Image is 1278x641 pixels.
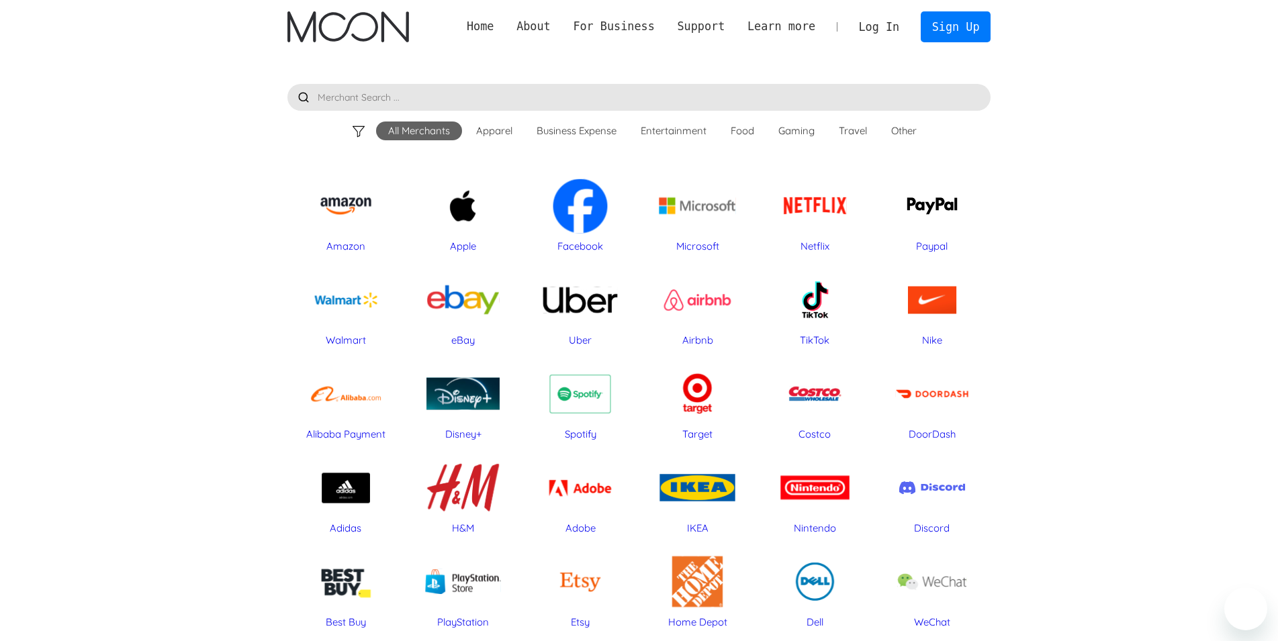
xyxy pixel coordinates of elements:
[880,360,985,440] a: DoorDash
[411,334,515,347] div: eBay
[287,11,409,42] a: home
[573,18,654,35] div: For Business
[880,548,985,628] a: WeChat
[778,124,815,138] div: Gaming
[645,615,749,629] div: Home Depot
[529,240,633,253] div: Facebook
[677,18,725,35] div: Support
[666,18,736,35] div: Support
[411,615,515,629] div: PlayStation
[411,360,515,440] a: Disney+
[294,522,398,535] div: Adidas
[848,12,911,42] a: Log In
[763,334,867,347] div: TikTok
[294,240,398,253] div: Amazon
[645,548,749,628] a: Home Depot
[645,428,749,441] div: Target
[411,266,515,346] a: eBay
[529,548,633,628] a: Etsy
[529,522,633,535] div: Adobe
[294,334,398,347] div: Walmart
[411,428,515,441] div: Disney+
[411,548,515,628] a: PlayStation
[880,334,985,347] div: Nike
[529,360,633,440] a: Spotify
[294,172,398,252] a: Amazon
[294,428,398,441] div: Alibaba Payment
[747,18,815,35] div: Learn more
[411,172,515,252] a: Apple
[880,266,985,346] a: Nike
[880,454,985,534] a: Discord
[880,240,985,253] div: Paypal
[763,428,867,441] div: Costco
[294,266,398,346] a: Walmart
[763,522,867,535] div: Nintendo
[529,334,633,347] div: Uber
[736,18,827,35] div: Learn more
[516,18,551,35] div: About
[287,11,409,42] img: Moon Logo
[763,240,867,253] div: Netflix
[411,522,515,535] div: H&M
[294,548,398,628] a: Best Buy
[763,548,867,628] a: Dell
[562,18,666,35] div: For Business
[411,454,515,534] a: H&M
[839,124,867,138] div: Travel
[645,266,749,346] a: Airbnb
[411,240,515,253] div: Apple
[287,84,991,111] input: Merchant Search ...
[645,360,749,440] a: Target
[529,615,633,629] div: Etsy
[1224,587,1267,630] iframe: Кнопка запуска окна обмена сообщениями
[921,11,991,42] a: Sign Up
[645,334,749,347] div: Airbnb
[641,124,706,138] div: Entertainment
[645,172,749,252] a: Microsoft
[645,522,749,535] div: IKEA
[537,124,617,138] div: Business Expense
[763,454,867,534] a: Nintendo
[529,266,633,346] a: Uber
[880,428,985,441] div: DoorDash
[731,124,754,138] div: Food
[388,124,450,138] div: All Merchants
[645,454,749,534] a: IKEA
[294,454,398,534] a: Adidas
[880,615,985,629] div: WeChat
[763,266,867,346] a: TikTok
[294,615,398,629] div: Best Buy
[645,240,749,253] div: Microsoft
[891,124,917,138] div: Other
[476,124,512,138] div: Apparel
[763,360,867,440] a: Costco
[529,428,633,441] div: Spotify
[455,18,505,35] a: Home
[529,454,633,534] a: Adobe
[529,172,633,252] a: Facebook
[880,172,985,252] a: Paypal
[763,615,867,629] div: Dell
[294,360,398,440] a: Alibaba Payment
[880,522,985,535] div: Discord
[763,172,867,252] a: Netflix
[505,18,561,35] div: About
